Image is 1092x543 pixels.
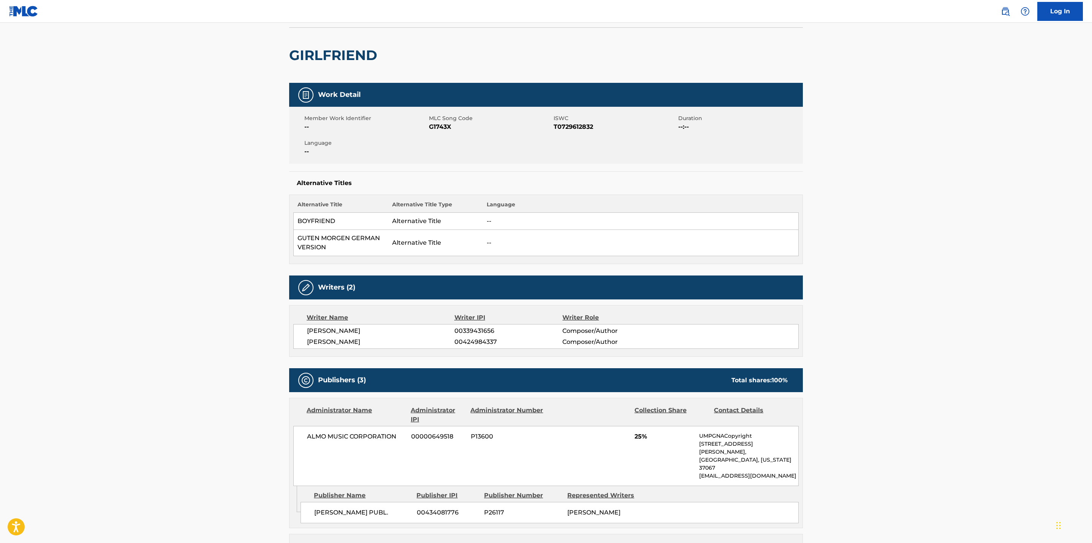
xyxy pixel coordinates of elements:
div: Writer IPI [454,313,563,322]
div: Help [1018,4,1033,19]
span: 25% [635,432,693,441]
span: Composer/Author [562,337,661,347]
div: Writer Role [562,313,661,322]
h5: Alternative Titles [297,179,795,187]
span: 00434081776 [417,508,478,517]
div: Collection Share [635,406,708,424]
a: Public Search [998,4,1013,19]
span: 00339431656 [454,326,562,336]
span: T0729612832 [554,122,676,131]
td: BOYFRIEND [294,213,388,230]
div: Publisher IPI [416,491,478,500]
div: Publisher Name [314,491,411,500]
span: ALMO MUSIC CORPORATION [307,432,405,441]
div: Administrator IPI [411,406,465,424]
span: 100 % [772,377,788,384]
div: Contact Details [714,406,788,424]
img: help [1021,7,1030,16]
span: P26117 [484,508,562,517]
span: Composer/Author [562,326,661,336]
iframe: Chat Widget [1054,507,1092,543]
div: Trascina [1056,514,1061,537]
span: [PERSON_NAME] [307,326,454,336]
span: Language [304,139,427,147]
span: -- [304,147,427,156]
span: Duration [678,114,801,122]
span: --:-- [678,122,801,131]
td: Alternative Title [388,213,483,230]
span: Member Work Identifier [304,114,427,122]
p: [EMAIL_ADDRESS][DOMAIN_NAME] [699,472,798,480]
div: Writer Name [307,313,454,322]
span: MLC Song Code [429,114,552,122]
div: Total shares: [731,376,788,385]
th: Alternative Title Type [388,201,483,213]
img: Publishers [301,376,310,385]
h5: Writers (2) [318,283,355,292]
div: Represented Writers [567,491,645,500]
span: P13600 [471,432,544,441]
span: [PERSON_NAME] PUBL. [314,508,411,517]
img: search [1001,7,1010,16]
img: Work Detail [301,90,310,100]
td: Alternative Title [388,230,483,256]
span: ISWC [554,114,676,122]
div: Administrator Name [307,406,405,424]
div: Publisher Number [484,491,562,500]
a: Log In [1037,2,1083,21]
td: -- [483,230,799,256]
img: Writers [301,283,310,292]
h5: Publishers (3) [318,376,366,385]
div: Widget chat [1054,507,1092,543]
td: -- [483,213,799,230]
h5: Work Detail [318,90,361,99]
img: MLC Logo [9,6,38,17]
h2: GIRLFRIEND [289,47,381,64]
th: Language [483,201,799,213]
th: Alternative Title [294,201,388,213]
div: Administrator Number [470,406,544,424]
p: [GEOGRAPHIC_DATA], [US_STATE] 37067 [699,456,798,472]
p: UMPGNACopyright [699,432,798,440]
span: -- [304,122,427,131]
span: G1743X [429,122,552,131]
span: [PERSON_NAME] [307,337,454,347]
span: [PERSON_NAME] [567,509,620,516]
span: 00424984337 [454,337,562,347]
p: [STREET_ADDRESS][PERSON_NAME], [699,440,798,456]
span: 00000649518 [411,432,465,441]
td: GUTEN MORGEN GERMAN VERSION [294,230,388,256]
